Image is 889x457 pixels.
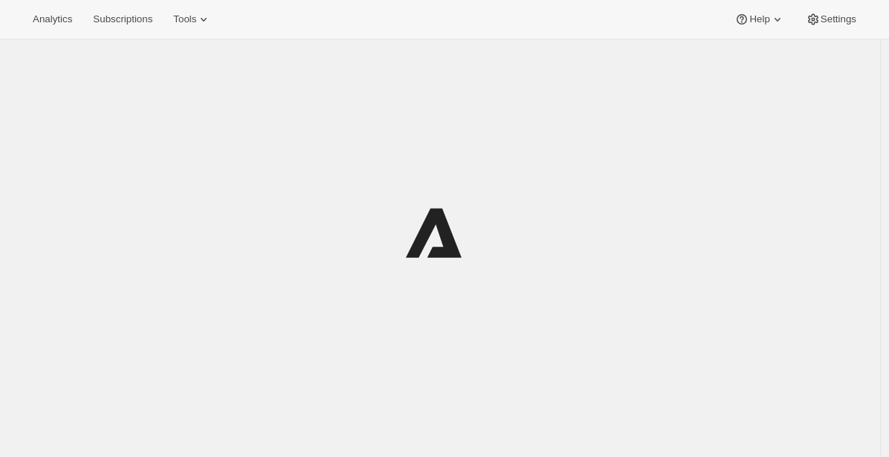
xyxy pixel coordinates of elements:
[821,13,856,25] span: Settings
[725,9,793,30] button: Help
[84,9,161,30] button: Subscriptions
[173,13,196,25] span: Tools
[164,9,220,30] button: Tools
[24,9,81,30] button: Analytics
[749,13,769,25] span: Help
[33,13,72,25] span: Analytics
[797,9,865,30] button: Settings
[93,13,152,25] span: Subscriptions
